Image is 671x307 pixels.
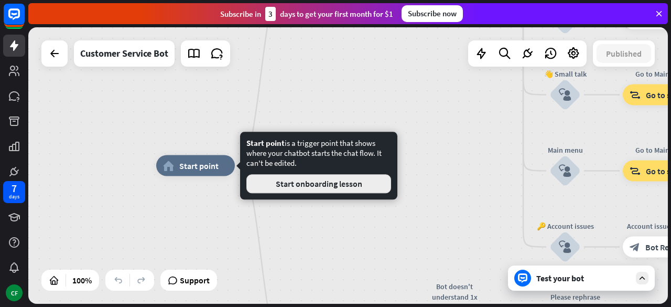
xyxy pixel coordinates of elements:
[163,161,174,171] i: home_2
[246,138,285,148] span: Start point
[536,273,631,283] div: Test your bot
[220,7,393,21] div: Subscribe in days to get your first month for $1
[559,241,571,253] i: block_user_input
[418,281,491,302] div: Bot doesn't understand 1x
[12,184,17,193] div: 7
[6,284,23,301] div: CF
[630,90,641,100] i: block_goto
[402,5,463,22] div: Subscribe now
[180,272,210,289] span: Support
[534,145,597,155] div: Main menu
[630,166,641,176] i: block_goto
[3,181,25,203] a: 7 days
[246,138,391,193] div: is a trigger point that shows where your chatbot starts the chat flow. It can't be edited.
[630,242,640,252] i: block_bot_response
[559,165,571,177] i: block_user_input
[69,272,95,289] div: 100%
[179,161,219,171] span: Start point
[8,4,40,36] button: Open LiveChat chat widget
[246,174,391,193] button: Start onboarding lesson
[265,7,276,21] div: 3
[559,89,571,101] i: block_user_input
[80,40,168,67] div: Customer Service Bot
[534,69,597,79] div: 👋 Small talk
[9,193,19,200] div: days
[528,292,622,302] div: Please rephrase
[597,44,651,63] button: Published
[534,221,597,231] div: 🔑 Account issues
